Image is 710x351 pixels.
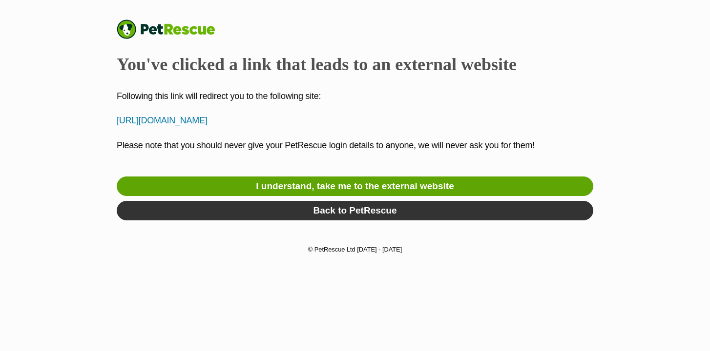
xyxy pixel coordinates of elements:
[117,54,593,75] h2: You've clicked a link that leads to an external website
[117,176,593,196] a: I understand, take me to the external website
[308,246,402,253] small: © PetRescue Ltd [DATE] - [DATE]
[117,201,593,220] a: Back to PetRescue
[117,19,225,39] a: PetRescue
[117,90,593,103] p: Following this link will redirect you to the following site:
[117,139,593,165] p: Please note that you should never give your PetRescue login details to anyone, we will never ask ...
[117,114,593,127] p: [URL][DOMAIN_NAME]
